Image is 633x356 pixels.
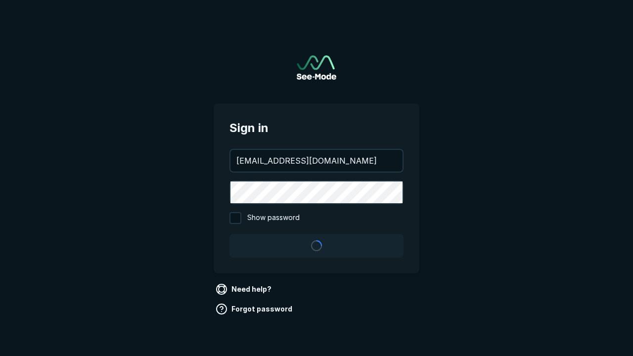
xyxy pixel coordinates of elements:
a: Forgot password [214,301,296,317]
span: Sign in [229,119,404,137]
a: Need help? [214,281,275,297]
input: your@email.com [230,150,403,172]
span: Show password [247,212,300,224]
img: See-Mode Logo [297,55,336,80]
a: Go to sign in [297,55,336,80]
